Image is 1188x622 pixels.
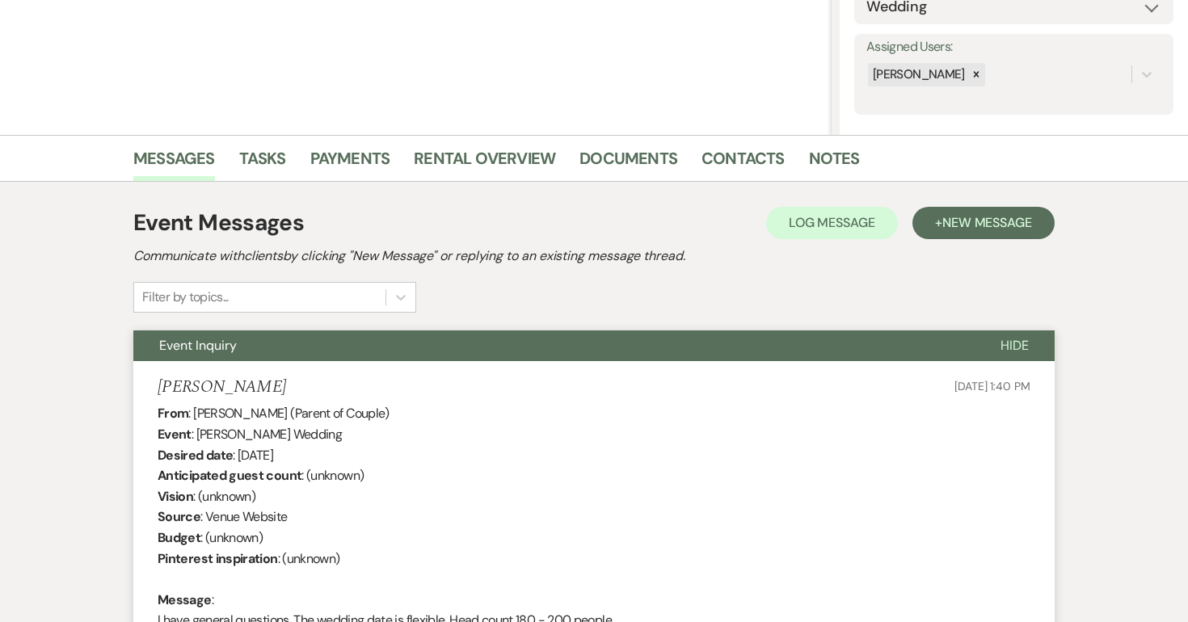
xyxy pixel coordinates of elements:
h2: Communicate with clients by clicking "New Message" or replying to an existing message thread. [133,246,1055,266]
span: New Message [942,214,1032,231]
b: Vision [158,488,193,505]
button: Event Inquiry [133,330,975,361]
h5: [PERSON_NAME] [158,377,286,397]
b: Pinterest inspiration [158,550,278,567]
b: Budget [158,529,200,546]
b: From [158,405,188,422]
div: [PERSON_NAME] [868,63,967,86]
a: Messages [133,145,215,181]
button: Log Message [766,207,898,239]
b: Anticipated guest count [158,467,301,484]
a: Documents [579,145,677,181]
b: Desired date [158,447,233,464]
h1: Event Messages [133,206,304,240]
button: +New Message [912,207,1055,239]
b: Message [158,591,212,608]
a: Contacts [701,145,785,181]
span: Event Inquiry [159,337,237,354]
span: [DATE] 1:40 PM [954,379,1030,393]
a: Tasks [239,145,286,181]
b: Event [158,426,192,443]
span: Hide [1001,337,1029,354]
a: Rental Overview [414,145,555,181]
a: Payments [310,145,390,181]
b: Source [158,508,200,525]
label: Assigned Users: [866,36,1161,59]
div: Filter by topics... [142,288,229,307]
span: Log Message [789,214,875,231]
button: Hide [975,330,1055,361]
a: Notes [809,145,860,181]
